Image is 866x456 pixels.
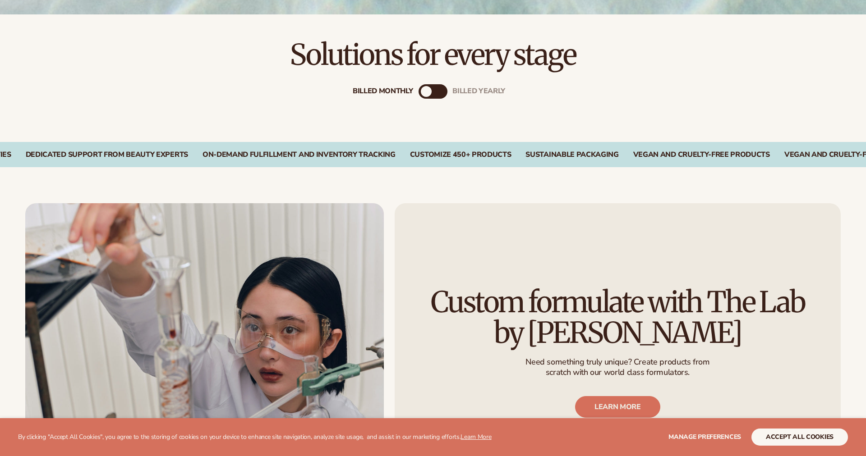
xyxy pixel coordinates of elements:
[18,433,492,441] p: By clicking "Accept All Cookies", you agree to the storing of cookies on your device to enhance s...
[668,433,741,441] span: Manage preferences
[525,368,709,378] p: scratch with our world class formulators.
[203,150,396,159] div: On-Demand Fulfillment and Inventory Tracking
[525,150,618,159] div: SUSTAINABLE PACKAGING
[751,429,848,446] button: accept all cookies
[26,150,188,159] div: Dedicated Support From Beauty Experts
[410,150,511,159] div: CUSTOMIZE 450+ PRODUCTS
[420,287,815,348] h2: Custom formulate with The Lab by [PERSON_NAME]
[525,357,709,367] p: Need something truly unique? Create products from
[461,433,491,441] a: Learn More
[452,87,505,96] div: billed Yearly
[575,396,660,418] a: LEARN MORE
[668,429,741,446] button: Manage preferences
[25,40,841,70] h2: Solutions for every stage
[353,87,413,96] div: Billed Monthly
[633,150,770,159] div: VEGAN AND CRUELTY-FREE PRODUCTS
